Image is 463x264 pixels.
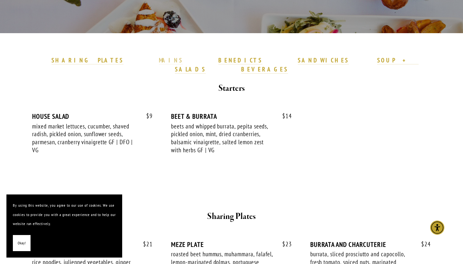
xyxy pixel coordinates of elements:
[282,240,286,248] span: $
[137,240,153,248] span: 21
[159,56,183,65] a: MAINS
[51,56,123,64] strong: SHARING PLATES
[218,83,245,94] strong: Starters
[276,240,292,248] span: 23
[32,112,153,120] div: HOUSE SALAD
[415,240,431,248] span: 24
[171,112,292,120] div: BEET & BURRATA
[241,65,288,74] a: BEVERAGES
[51,56,123,65] a: SHARING PLATES
[207,211,256,222] strong: Sharing Plates
[159,56,183,64] strong: MAINS
[430,221,444,235] div: Accessibility Menu
[298,56,349,64] strong: SANDWICHES
[171,240,292,249] div: MEZE PLATE
[421,240,424,248] span: $
[6,194,122,258] section: Cookie banner
[171,122,273,154] div: beets and whipped burrata, pepita seeds, pickled onion, mint, dried cranberries, balsamic vinaigr...
[32,122,134,154] div: mixed market lettuces, cucumber, shaved radish, pickled onion, sunflower seeds, parmesan, cranber...
[143,240,146,248] span: $
[13,235,31,251] button: Okay!
[175,56,418,74] a: SOUP + SALADS
[140,112,153,120] span: 9
[241,65,288,73] strong: BEVERAGES
[13,201,116,229] p: By using this website, you agree to our use of cookies. We use cookies to provide you with a grea...
[298,56,349,65] a: SANDWICHES
[218,56,263,65] a: BENEDICTS
[18,239,26,248] span: Okay!
[146,112,150,120] span: $
[276,112,292,120] span: 14
[282,112,286,120] span: $
[218,56,263,64] strong: BENEDICTS
[310,240,431,249] div: BURRATA AND CHARCUTERIE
